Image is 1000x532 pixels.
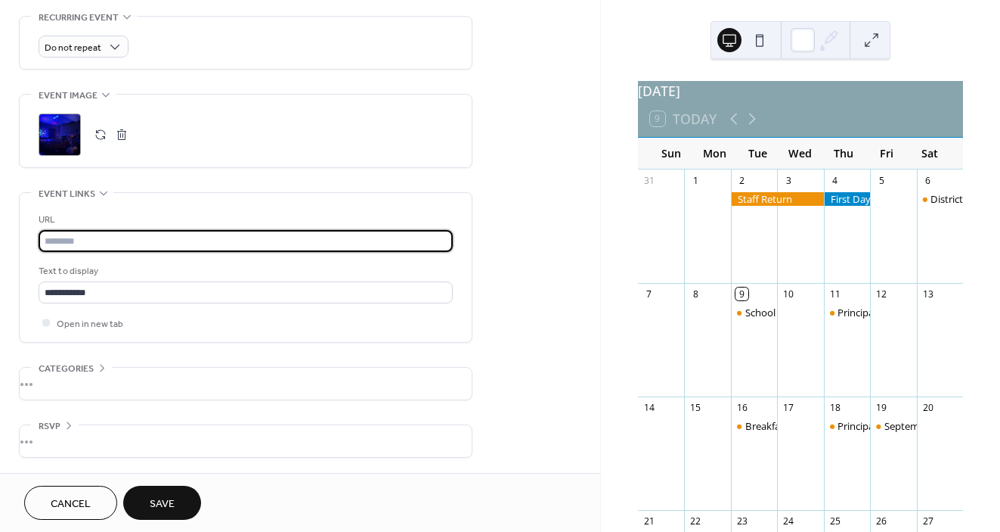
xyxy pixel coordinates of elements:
[735,515,748,527] div: 23
[24,486,117,520] button: Cancel
[642,401,655,414] div: 14
[39,186,95,202] span: Event links
[824,419,870,433] div: Principal Parent Partnership
[735,174,748,187] div: 2
[828,515,841,527] div: 25
[782,174,795,187] div: 3
[782,288,795,300] div: 10
[745,419,872,433] div: Breakfast With The Principal
[736,138,779,169] div: Tue
[921,174,934,187] div: 6
[39,212,450,228] div: URL
[921,515,934,527] div: 27
[20,368,472,400] div: •••
[689,401,702,414] div: 15
[837,419,964,433] div: Principal Parent Partnership
[921,401,934,414] div: 20
[875,174,888,187] div: 5
[642,288,655,300] div: 7
[828,288,841,300] div: 11
[875,288,888,300] div: 12
[20,425,472,457] div: •••
[908,138,951,169] div: Sat
[689,288,702,300] div: 8
[875,401,888,414] div: 19
[779,138,822,169] div: Wed
[39,88,98,104] span: Event image
[731,192,824,206] div: Staff Return
[870,419,916,433] div: September Parent Engagement
[782,515,795,527] div: 24
[689,174,702,187] div: 1
[39,10,119,26] span: Recurring event
[650,138,693,169] div: Sun
[123,486,201,520] button: Save
[828,401,841,414] div: 18
[921,288,934,300] div: 13
[824,192,870,206] div: First Day of School 2025 - 2026
[875,515,888,527] div: 26
[57,316,123,332] span: Open in new tab
[735,401,748,414] div: 16
[150,496,175,512] span: Save
[39,418,60,434] span: RSVP
[865,138,908,169] div: Fri
[731,419,777,433] div: Breakfast With The Principal
[745,306,894,319] div: School Leadership Team Meeting
[642,515,655,527] div: 21
[39,263,450,279] div: Text to display
[51,496,91,512] span: Cancel
[731,306,777,319] div: School Leadership Team Meeting
[693,138,736,169] div: Mon
[782,401,795,414] div: 17
[824,306,870,319] div: Principal Parent Partnership
[642,174,655,187] div: 31
[828,174,841,187] div: 4
[638,81,963,101] div: [DATE]
[837,306,964,319] div: Principal Parent Partnership
[822,138,865,169] div: Thu
[39,361,94,377] span: Categories
[39,114,81,156] div: ;
[689,515,702,527] div: 22
[45,39,101,57] span: Do not repeat
[735,288,748,300] div: 9
[917,192,963,206] div: District 75 Back to School Bash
